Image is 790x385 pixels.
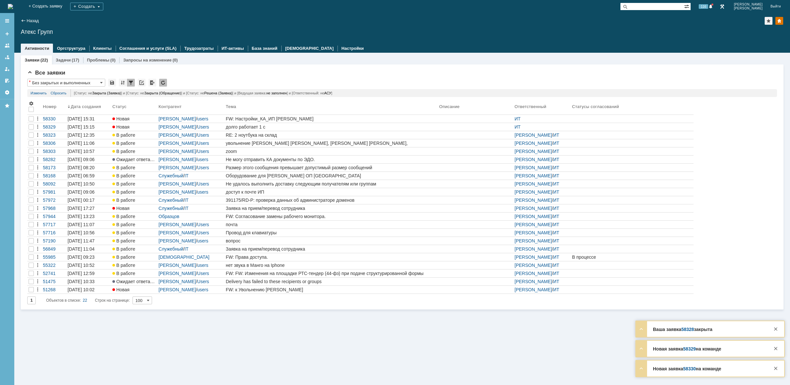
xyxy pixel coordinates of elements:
[222,46,244,51] a: ИТ-активы
[43,222,65,227] div: 57717
[226,246,437,252] div: Заявка на прием/перевод сотрудника
[159,279,196,284] a: [PERSON_NAME]
[42,286,66,294] a: 51268
[226,157,437,162] div: Не могу отправить КА документы по ЭДО.
[226,124,437,130] div: долго работает 1 с
[515,173,552,178] a: [PERSON_NAME]
[111,131,157,139] a: В работе
[68,206,95,211] div: [DATE] 17:27
[224,229,438,237] a: Провод для клавиатуры
[111,156,157,163] a: Ожидает ответа контрагента
[43,165,65,170] div: 58173
[42,156,66,163] a: 58282
[66,115,111,123] a: [DATE] 15:31
[226,116,437,121] div: FW: Настройки_КА_ИП [PERSON_NAME]
[68,230,95,235] div: [DATE] 10:56
[197,222,209,227] a: Users
[68,189,95,195] div: [DATE] 09:06
[66,261,111,269] a: [DATE] 10:52
[42,213,66,220] a: 57944
[68,254,95,260] div: [DATE] 09:23
[70,3,103,10] div: Создать
[513,100,571,115] th: Ответственный
[159,124,196,130] a: [PERSON_NAME]
[111,237,157,245] a: В работе
[553,189,559,195] a: ИТ
[66,156,111,163] a: [DATE] 09:06
[112,206,130,211] span: Новая
[66,180,111,188] a: [DATE] 10:50
[185,173,188,178] a: IT
[159,104,183,109] div: Контрагент
[66,123,111,131] a: [DATE] 15:15
[112,230,135,235] span: В работе
[553,238,559,243] a: ИТ
[112,254,135,260] span: В работе
[66,147,111,155] a: [DATE] 10:57
[68,124,95,130] div: [DATE] 15:15
[226,230,437,235] div: Провод для клавиатуры
[226,254,437,260] div: FW: Права доступа.
[43,271,65,276] div: 52741
[112,157,177,162] span: Ожидает ответа контрагента
[68,214,95,219] div: [DATE] 13:23
[197,189,208,195] a: users
[224,172,438,180] a: Оборудование для [PERSON_NAME] ОП [GEOGRAPHIC_DATA]
[515,189,552,195] a: [PERSON_NAME]
[515,238,552,243] a: [PERSON_NAME]
[66,204,111,212] a: [DATE] 17:27
[111,245,157,253] a: В работе
[515,132,552,138] a: [PERSON_NAME]
[66,196,111,204] a: [DATE] 00:17
[8,4,13,9] img: logo
[111,180,157,188] a: В работе
[111,100,157,115] th: Статус
[224,139,438,147] a: увольнение [PERSON_NAME] [PERSON_NAME], [PERSON_NAME] [PERSON_NAME], [PERSON_NAME] [PERSON_NAME] ...
[108,79,116,87] div: Сохранить вид
[111,115,157,123] a: Новая
[68,141,95,146] div: [DATE] 11:06
[68,271,95,276] div: [DATE] 12:59
[224,180,438,188] a: Не удалось выполнить доставку следующим получателям или группам
[515,116,521,121] a: ИТ
[226,189,437,195] div: доступ к почте ИП
[159,254,210,265] a: [DEMOGRAPHIC_DATA][PERSON_NAME]
[515,149,552,154] a: [PERSON_NAME]
[112,124,130,130] span: Новая
[66,229,111,237] a: [DATE] 10:56
[66,221,111,228] a: [DATE] 11:07
[185,246,188,252] a: IT
[42,123,66,131] a: 58329
[553,254,559,260] a: ИТ
[43,238,65,243] div: 57190
[68,181,95,186] div: [DATE] 10:50
[197,271,209,276] a: Users
[43,279,65,284] div: 51475
[197,165,209,170] a: Users
[2,76,12,86] a: Мои согласования
[224,204,438,212] a: Заявка на прием/перевод сотрудника
[112,238,135,243] span: В работе
[42,237,66,245] a: 57190
[43,198,65,203] div: 57972
[66,286,111,294] a: [DATE] 10:02
[515,230,552,235] a: [PERSON_NAME]
[112,222,135,227] span: В работе
[66,139,111,147] a: [DATE] 11:06
[111,229,157,237] a: В работе
[68,165,95,170] div: [DATE] 08:20
[42,261,66,269] a: 55322
[112,165,135,170] span: В работе
[515,165,552,170] a: [PERSON_NAME]
[112,263,135,268] span: В работе
[252,46,277,51] a: База знаний
[226,149,437,154] div: zoom
[42,180,66,188] a: 58092
[159,189,196,195] a: [PERSON_NAME]
[138,79,146,87] div: Скопировать ссылку на список
[112,116,130,121] span: Новая
[185,206,188,211] a: IT
[123,58,172,62] a: Запросы на изменение
[43,104,57,109] div: Номер
[66,269,111,277] a: [DATE] 12:59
